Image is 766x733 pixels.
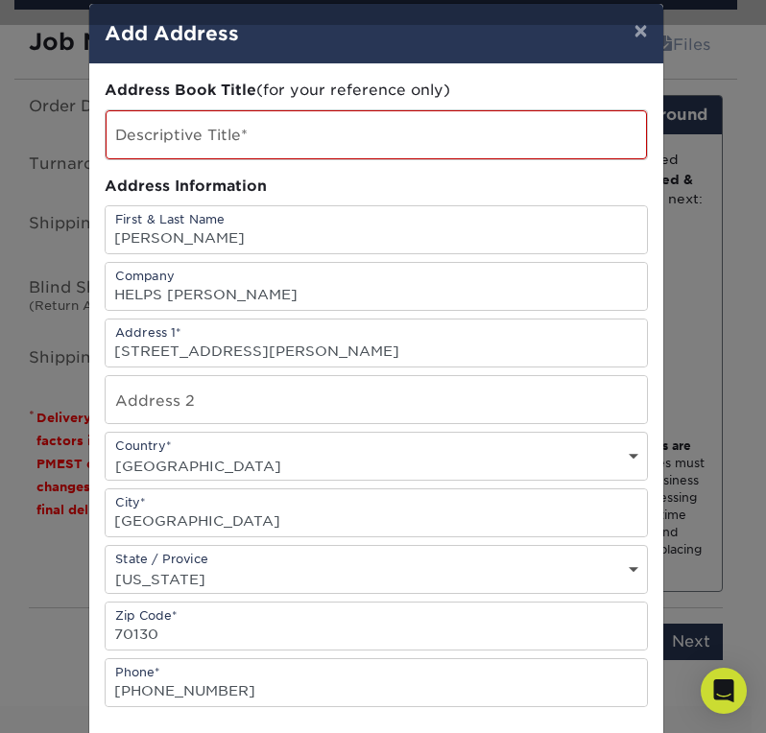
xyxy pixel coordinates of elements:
div: (for your reference only) [105,80,648,102]
div: Address Information [105,176,648,198]
div: Open Intercom Messenger [701,668,747,714]
button: × [618,4,662,58]
h4: Add Address [105,19,648,48]
span: Address Book Title [105,81,256,99]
